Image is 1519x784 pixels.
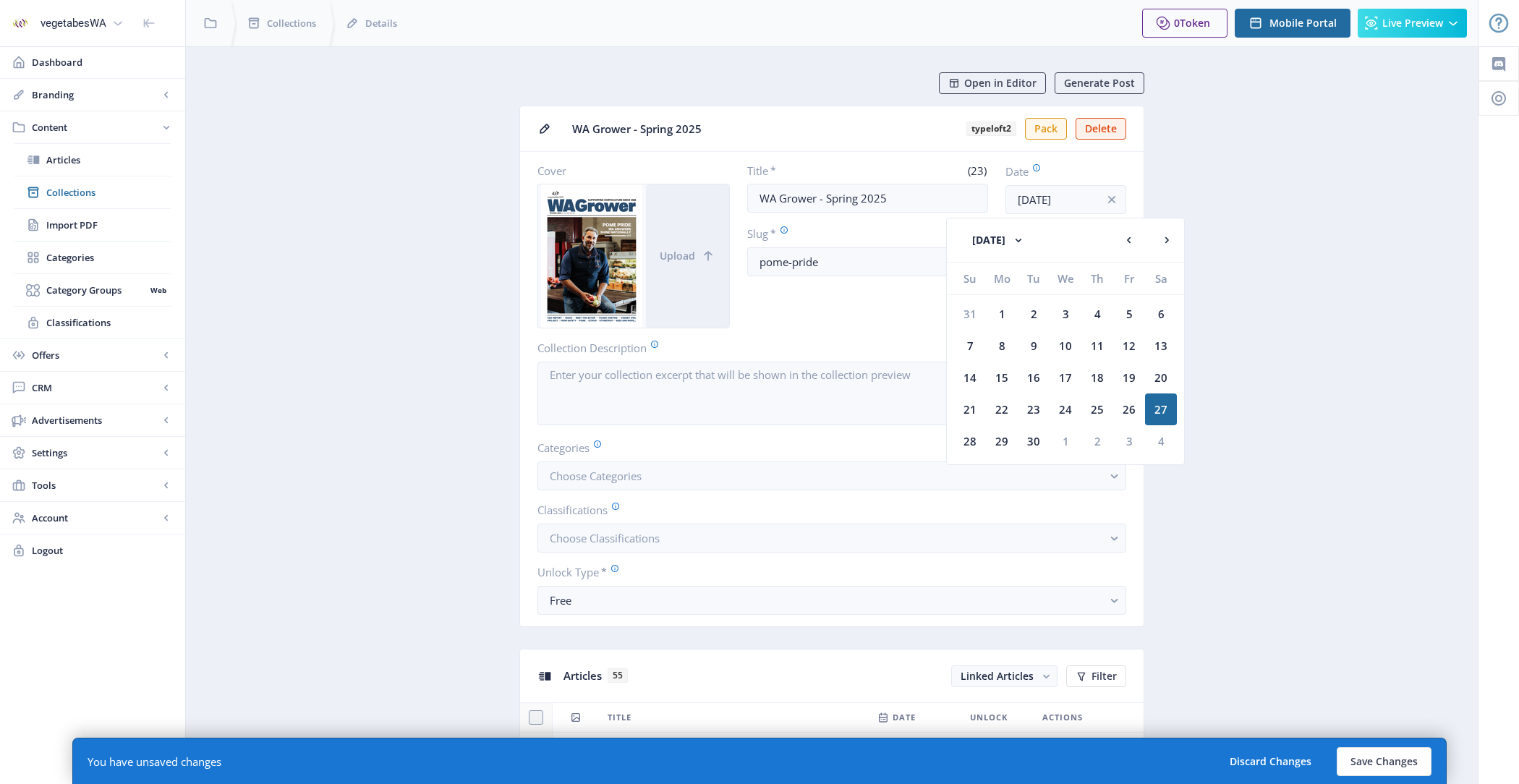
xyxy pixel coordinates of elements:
[9,12,32,35] img: properties.app_icon.png
[537,163,718,178] label: Cover
[145,283,171,297] nb-badge: Web
[1142,9,1227,38] button: 0Token
[365,16,397,30] span: Details
[1113,393,1145,425] div: 26
[646,184,729,328] button: Upload
[1018,298,1050,330] div: 2
[537,564,1115,580] label: Unlock Type
[1113,263,1145,294] div: Fr
[41,7,106,39] div: vegetabesWA
[550,592,1102,609] div: Free
[954,393,986,425] div: 21
[1113,298,1145,330] div: 5
[32,88,159,102] span: Branding
[1081,393,1113,425] div: 25
[954,330,986,362] div: 7
[32,511,159,525] span: Account
[1018,393,1050,425] div: 23
[1050,330,1081,362] div: 10
[986,362,1018,393] div: 15
[1382,17,1443,29] span: Live Preview
[939,72,1046,94] button: Open in Editor
[1081,330,1113,362] div: 11
[1145,362,1177,393] div: 20
[1005,163,1115,179] label: Date
[1180,16,1210,30] span: Token
[1337,747,1431,776] button: Save Changes
[14,144,171,176] a: Articles
[1113,362,1145,393] div: 19
[537,461,1126,490] button: Choose Categories
[1005,185,1126,214] input: Publishing Date
[14,274,171,306] a: Category GroupsWeb
[537,524,1126,553] button: Choose Classifications
[46,185,171,200] span: Collections
[14,242,171,273] a: Categories
[966,122,1016,136] b: typeloft2
[1050,263,1081,294] div: We
[1269,17,1337,29] span: Mobile Portal
[1092,670,1117,682] span: Filter
[1050,393,1081,425] div: 24
[747,184,989,213] input: Type Collection Title ...
[32,348,159,362] span: Offers
[961,733,1034,774] td: Free
[1050,298,1081,330] div: 3
[32,478,159,493] span: Tools
[1145,263,1177,294] div: Sa
[267,16,316,30] span: Collections
[951,665,1058,687] button: Linked Articles
[893,709,916,726] span: Date
[537,502,1115,518] label: Classifications
[1081,425,1113,457] div: 2
[1050,362,1081,393] div: 17
[1358,9,1467,38] button: Live Preview
[1081,263,1113,294] div: Th
[1145,393,1177,425] div: 27
[954,362,986,393] div: 14
[537,586,1126,615] button: Free
[550,469,642,483] span: Choose Categories
[32,543,174,558] span: Logout
[537,340,826,356] label: Collection Description
[537,440,1115,456] label: Categories
[1113,425,1145,457] div: 3
[1066,665,1126,687] button: Filter
[46,218,171,232] span: Import PDF
[958,226,1039,255] button: [DATE]
[1050,425,1081,457] div: 1
[1113,330,1145,362] div: 12
[964,77,1037,89] span: Open in Editor
[986,330,1018,362] div: 8
[1018,362,1050,393] div: 16
[1145,298,1177,330] div: 6
[747,163,862,178] label: Title
[1018,425,1050,457] div: 30
[1055,72,1144,94] button: Generate Post
[563,668,602,683] span: Articles
[1081,362,1113,393] div: 18
[954,298,986,330] div: 31
[572,122,955,137] span: WA Grower - Spring 2025
[32,55,174,69] span: Dashboard
[986,263,1018,294] div: Mo
[954,263,986,294] div: Su
[954,425,986,457] div: 28
[1081,298,1113,330] div: 4
[986,393,1018,425] div: 22
[550,531,660,545] span: Choose Classifications
[32,380,159,395] span: CRM
[32,413,159,427] span: Advertisements
[1145,425,1177,457] div: 4
[1097,185,1126,214] button: info
[14,176,171,208] a: Collections
[1105,192,1119,207] nb-icon: info
[14,307,171,338] a: Classifications
[608,668,628,683] span: 55
[32,120,159,135] span: Content
[660,250,695,262] span: Upload
[14,209,171,241] a: Import PDF
[747,247,1127,276] input: this-is-how-a-slug-looks-like
[46,250,171,265] span: Categories
[986,298,1018,330] div: 1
